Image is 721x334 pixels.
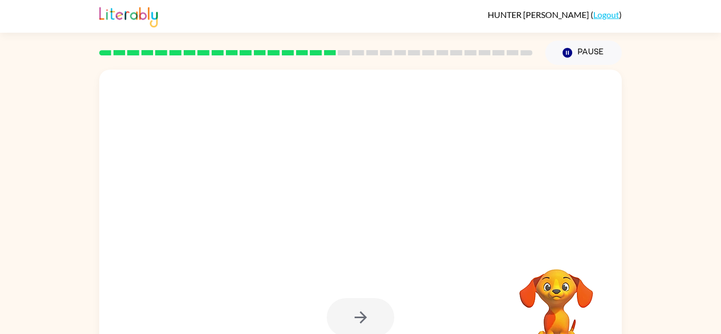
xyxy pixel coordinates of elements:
[488,9,591,20] span: HUNTER [PERSON_NAME]
[593,9,619,20] a: Logout
[99,4,158,27] img: Literably
[488,9,622,20] div: ( )
[545,41,622,65] button: Pause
